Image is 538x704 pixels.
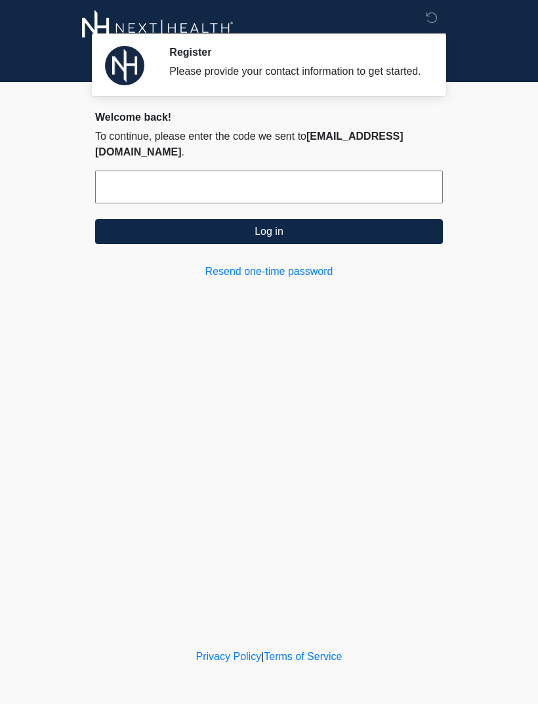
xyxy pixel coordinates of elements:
h2: Welcome back! [95,111,443,123]
a: Terms of Service [264,651,342,662]
button: Log in [95,219,443,244]
a: Privacy Policy [196,651,262,662]
a: Resend one-time password [95,264,443,280]
img: Agent Avatar [105,46,144,85]
img: Next-Health Logo [82,10,234,46]
div: Please provide your contact information to get started. [169,64,423,79]
p: To continue, please enter the code we sent to . [95,129,443,160]
a: | [261,651,264,662]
